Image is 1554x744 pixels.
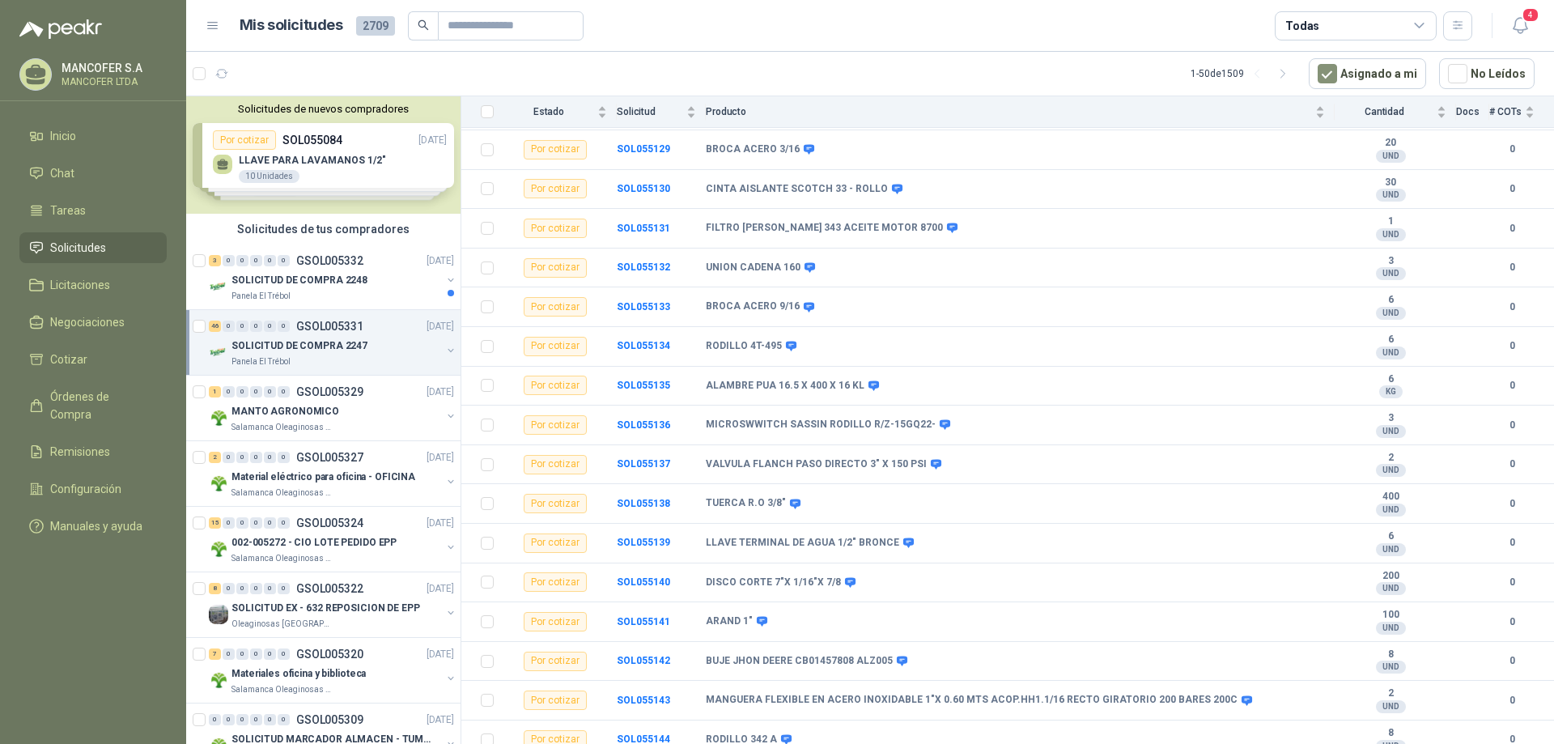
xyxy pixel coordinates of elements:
div: 0 [264,452,276,463]
span: Estado [503,106,594,117]
div: 0 [250,583,262,594]
span: Negociaciones [50,313,125,331]
div: Por cotizar [524,612,587,631]
a: 2 0 0 0 0 0 GSOL005327[DATE] Company LogoMaterial eléctrico para oficina - OFICINASalamanca Oleag... [209,448,457,500]
b: MICROSWWITCH SASSIN RODILLO R/Z-15GQ22- [706,419,936,432]
div: UND [1376,543,1406,556]
a: SOL055140 [617,576,670,588]
div: Por cotizar [524,494,587,513]
div: 0 [236,517,248,529]
b: 0 [1489,418,1535,433]
a: SOL055135 [617,380,670,391]
a: Configuración [19,474,167,504]
div: 0 [223,648,235,660]
p: SOLICITUD DE COMPRA 2248 [231,273,367,288]
div: 0 [278,714,290,725]
a: Cotizar [19,344,167,375]
a: 3 0 0 0 0 0 GSOL005332[DATE] Company LogoSOLICITUD DE COMPRA 2248Panela El Trébol [209,251,457,303]
div: Por cotizar [524,219,587,238]
b: 100 [1335,609,1446,622]
p: GSOL005329 [296,386,363,398]
p: Panela El Trébol [231,355,291,368]
div: 0 [278,452,290,463]
b: 1 [1335,215,1446,228]
div: 0 [250,321,262,332]
p: GSOL005324 [296,517,363,529]
th: Solicitud [617,96,706,128]
b: 6 [1335,373,1446,386]
p: Oleaginosas [GEOGRAPHIC_DATA][PERSON_NAME] [231,618,333,631]
div: 0 [278,255,290,266]
b: 0 [1489,693,1535,708]
span: # COTs [1489,106,1522,117]
b: 3 [1335,255,1446,268]
b: 2 [1335,687,1446,700]
p: GSOL005320 [296,648,363,660]
b: SOL055138 [617,498,670,509]
b: SOL055134 [617,340,670,351]
a: SOL055142 [617,655,670,666]
div: 0 [223,321,235,332]
div: Por cotizar [524,534,587,553]
b: 0 [1489,260,1535,275]
div: 0 [264,255,276,266]
a: SOL055137 [617,458,670,470]
a: SOL055143 [617,695,670,706]
b: 400 [1335,491,1446,504]
span: search [418,19,429,31]
b: 0 [1489,457,1535,472]
div: UND [1376,189,1406,202]
b: 0 [1489,300,1535,315]
h1: Mis solicitudes [240,14,343,37]
p: [DATE] [427,581,454,597]
p: GSOL005309 [296,714,363,725]
img: Logo peakr [19,19,102,39]
div: UND [1376,661,1406,674]
b: 0 [1489,535,1535,551]
b: 0 [1489,575,1535,590]
div: 0 [264,714,276,725]
div: Por cotizar [524,140,587,159]
div: 0 [250,648,262,660]
div: 1 - 50 de 1509 [1191,61,1296,87]
div: 0 [278,517,290,529]
p: Materiales oficina y biblioteca [231,666,366,682]
div: 8 [209,583,221,594]
b: SOL055130 [617,183,670,194]
span: Configuración [50,480,121,498]
div: 0 [250,452,262,463]
a: 15 0 0 0 0 0 GSOL005324[DATE] Company Logo002-005272 - CIO LOTE PEDIDO EPPSalamanca Oleaginosas SAS [209,513,457,565]
p: Salamanca Oleaginosas SAS [231,421,333,434]
div: Por cotizar [524,652,587,671]
div: Todas [1285,17,1319,35]
b: 0 [1489,378,1535,393]
b: 8 [1335,727,1446,740]
b: CINTA AISLANTE SCOTCH 33 - ROLLO [706,183,888,196]
div: 0 [223,386,235,398]
div: 46 [209,321,221,332]
div: 0 [250,517,262,529]
div: Por cotizar [524,415,587,435]
div: Por cotizar [524,179,587,198]
p: GSOL005327 [296,452,363,463]
a: SOL055141 [617,616,670,627]
img: Company Logo [209,408,228,427]
div: Solicitudes de nuevos compradoresPor cotizarSOL055084[DATE] LLAVE PARA LAVAMANOS 1/2"10 UnidadesP... [186,96,461,214]
b: SOL055133 [617,301,670,312]
p: SOLICITUD EX - 632 REPOSICION DE EPP [231,601,420,616]
b: BROCA ACERO 9/16 [706,300,800,313]
a: 46 0 0 0 0 0 GSOL005331[DATE] Company LogoSOLICITUD DE COMPRA 2247Panela El Trébol [209,317,457,368]
p: Salamanca Oleaginosas SAS [231,552,333,565]
div: Por cotizar [524,572,587,592]
b: TUERCA R.O 3/8" [706,497,786,510]
div: 0 [223,255,235,266]
div: 0 [264,517,276,529]
span: Inicio [50,127,76,145]
div: 0 [278,648,290,660]
a: Chat [19,158,167,189]
span: Cotizar [50,351,87,368]
b: 20 [1335,137,1446,150]
a: Licitaciones [19,270,167,300]
div: 0 [250,714,262,725]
